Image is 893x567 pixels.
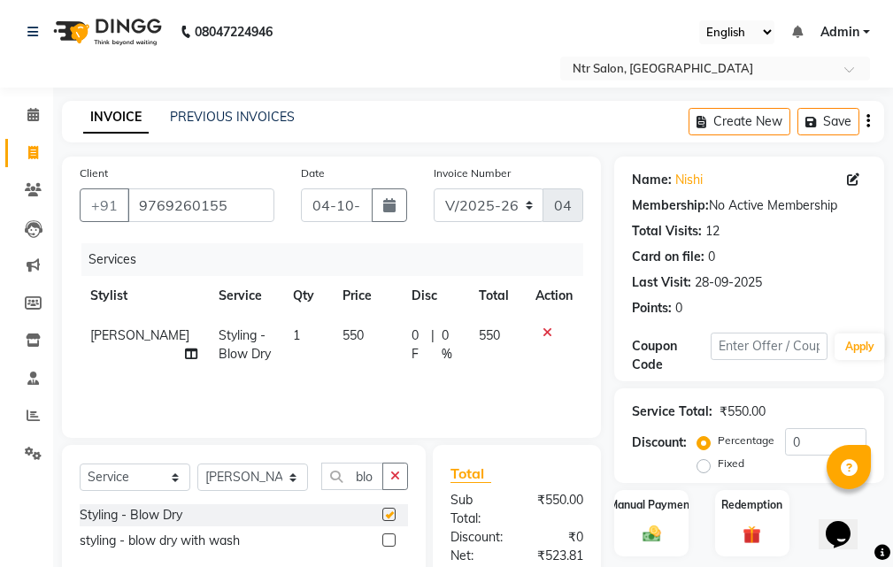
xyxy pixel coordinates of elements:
[632,196,866,215] div: No Active Membership
[632,402,712,421] div: Service Total:
[343,327,364,343] span: 550
[695,273,762,292] div: 28-09-2025
[431,326,435,364] span: |
[450,464,491,483] span: Total
[437,528,517,547] div: Discount:
[479,327,500,343] span: 550
[675,171,703,189] a: Nishi
[80,506,182,525] div: Styling - Blow Dry
[609,497,694,513] label: Manual Payment
[412,326,425,364] span: 0 F
[332,276,401,316] th: Price
[835,333,885,360] button: Apply
[632,337,710,374] div: Coupon Code
[689,108,790,135] button: Create New
[525,276,583,316] th: Action
[468,276,525,316] th: Total
[819,496,875,549] iframe: chat widget
[718,456,744,471] label: Fixed
[711,333,828,360] input: Enter Offer / Coupon Code
[705,222,720,241] div: 12
[632,248,704,266] div: Card on file:
[632,299,672,318] div: Points:
[517,547,597,565] div: ₹523.81
[721,497,782,513] label: Redemption
[80,276,208,316] th: Stylist
[81,243,597,276] div: Services
[90,327,189,343] span: [PERSON_NAME]
[127,188,274,222] input: Search by Name/Mobile/Email/Code
[45,7,166,57] img: logo
[632,196,709,215] div: Membership:
[434,165,511,181] label: Invoice Number
[282,276,332,316] th: Qty
[675,299,682,318] div: 0
[437,547,517,565] div: Net:
[797,108,859,135] button: Save
[632,171,672,189] div: Name:
[632,433,687,452] div: Discount:
[820,23,859,42] span: Admin
[208,276,282,316] th: Service
[80,532,240,550] div: styling - blow dry with wash
[401,276,468,316] th: Disc
[301,165,325,181] label: Date
[170,109,295,125] a: PREVIOUS INVOICES
[720,402,766,421] div: ₹550.00
[517,491,597,528] div: ₹550.00
[321,463,383,490] input: Search or Scan
[632,273,691,292] div: Last Visit:
[517,528,597,547] div: ₹0
[718,433,774,448] label: Percentage
[637,524,666,544] img: _cash.svg
[219,327,271,362] span: Styling - Blow Dry
[632,222,702,241] div: Total Visits:
[195,7,273,57] b: 08047224946
[437,491,517,528] div: Sub Total:
[83,102,149,134] a: INVOICE
[293,327,300,343] span: 1
[442,326,458,364] span: 0 %
[80,165,108,181] label: Client
[80,188,129,222] button: +91
[708,248,715,266] div: 0
[737,524,766,546] img: _gift.svg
